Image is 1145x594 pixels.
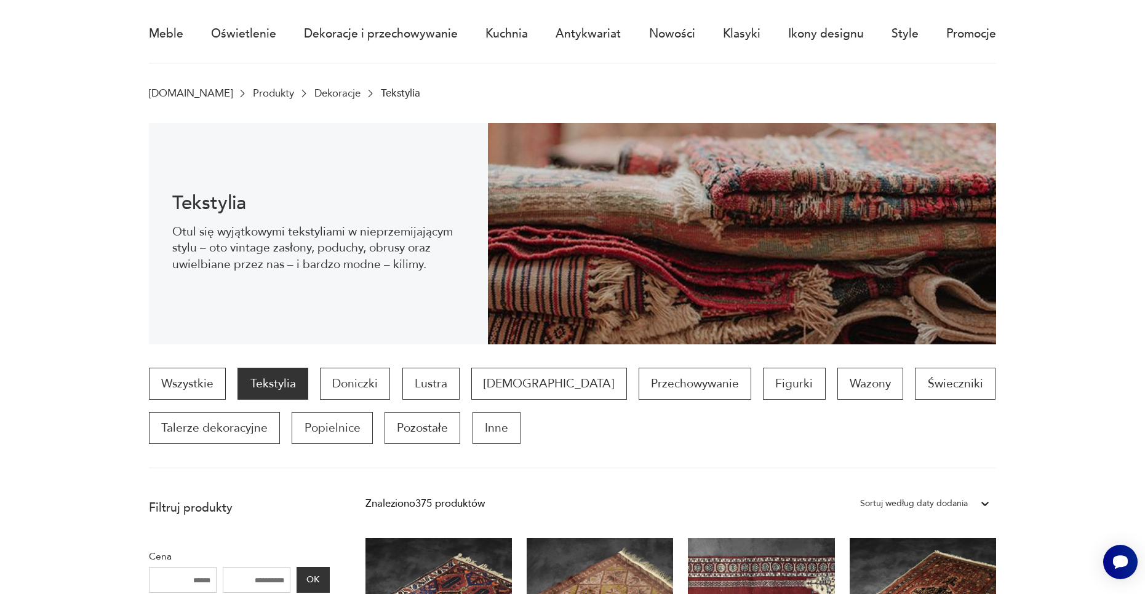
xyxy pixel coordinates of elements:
a: Doniczki [320,368,390,400]
a: Wazony [837,368,903,400]
a: [DOMAIN_NAME] [149,87,233,99]
a: [DEMOGRAPHIC_DATA] [471,368,626,400]
a: Meble [149,6,183,62]
a: Antykwariat [556,6,621,62]
a: Talerze dekoracyjne [149,412,280,444]
a: Popielnice [292,412,372,444]
a: Kuchnia [485,6,528,62]
p: Otul się wyjątkowymi tekstyliami w nieprzemijającym stylu – oto vintage zasłony, poduchy, obrusy ... [172,224,464,272]
iframe: Smartsupp widget button [1103,545,1138,579]
a: Figurki [763,368,825,400]
a: Dekoracje i przechowywanie [304,6,458,62]
a: Nowości [649,6,695,62]
a: Przechowywanie [639,368,751,400]
p: Filtruj produkty [149,500,330,516]
a: Dekoracje [314,87,361,99]
a: Tekstylia [237,368,308,400]
a: Klasyki [723,6,760,62]
a: Świeczniki [915,368,995,400]
a: Ikony designu [788,6,864,62]
p: Tekstylia [381,87,420,99]
h1: Tekstylia [172,194,464,212]
div: Sortuj według daty dodania [860,496,968,512]
button: OK [297,567,330,593]
a: Produkty [253,87,294,99]
a: Wszystkie [149,368,226,400]
p: Cena [149,548,330,564]
a: Style [892,6,919,62]
a: Oświetlenie [211,6,276,62]
a: Inne [473,412,521,444]
a: Promocje [946,6,996,62]
img: 48f99acd0804ce3b12bd850a7f0f7b10.jpg [488,123,996,344]
div: Znaleziono 375 produktów [365,496,485,512]
a: Lustra [402,368,460,400]
a: Pozostałe [385,412,460,444]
